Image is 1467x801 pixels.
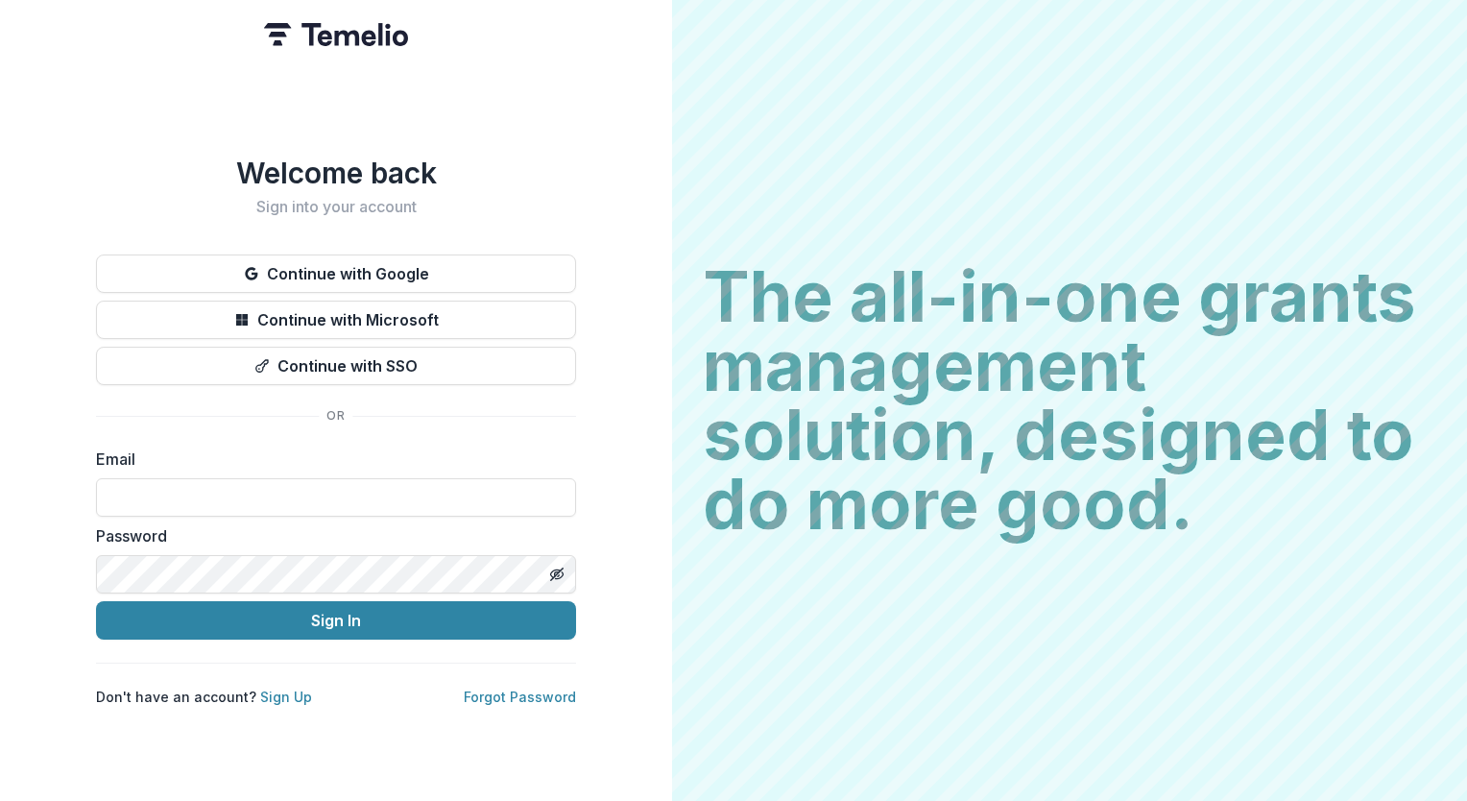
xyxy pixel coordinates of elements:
a: Sign Up [260,689,312,705]
label: Password [96,524,565,547]
button: Sign In [96,601,576,640]
button: Toggle password visibility [541,559,572,590]
button: Continue with Google [96,255,576,293]
img: Temelio [264,23,408,46]
h1: Welcome back [96,156,576,190]
button: Continue with SSO [96,347,576,385]
button: Continue with Microsoft [96,301,576,339]
p: Don't have an account? [96,687,312,707]
h2: Sign into your account [96,198,576,216]
label: Email [96,448,565,471]
a: Forgot Password [464,689,576,705]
